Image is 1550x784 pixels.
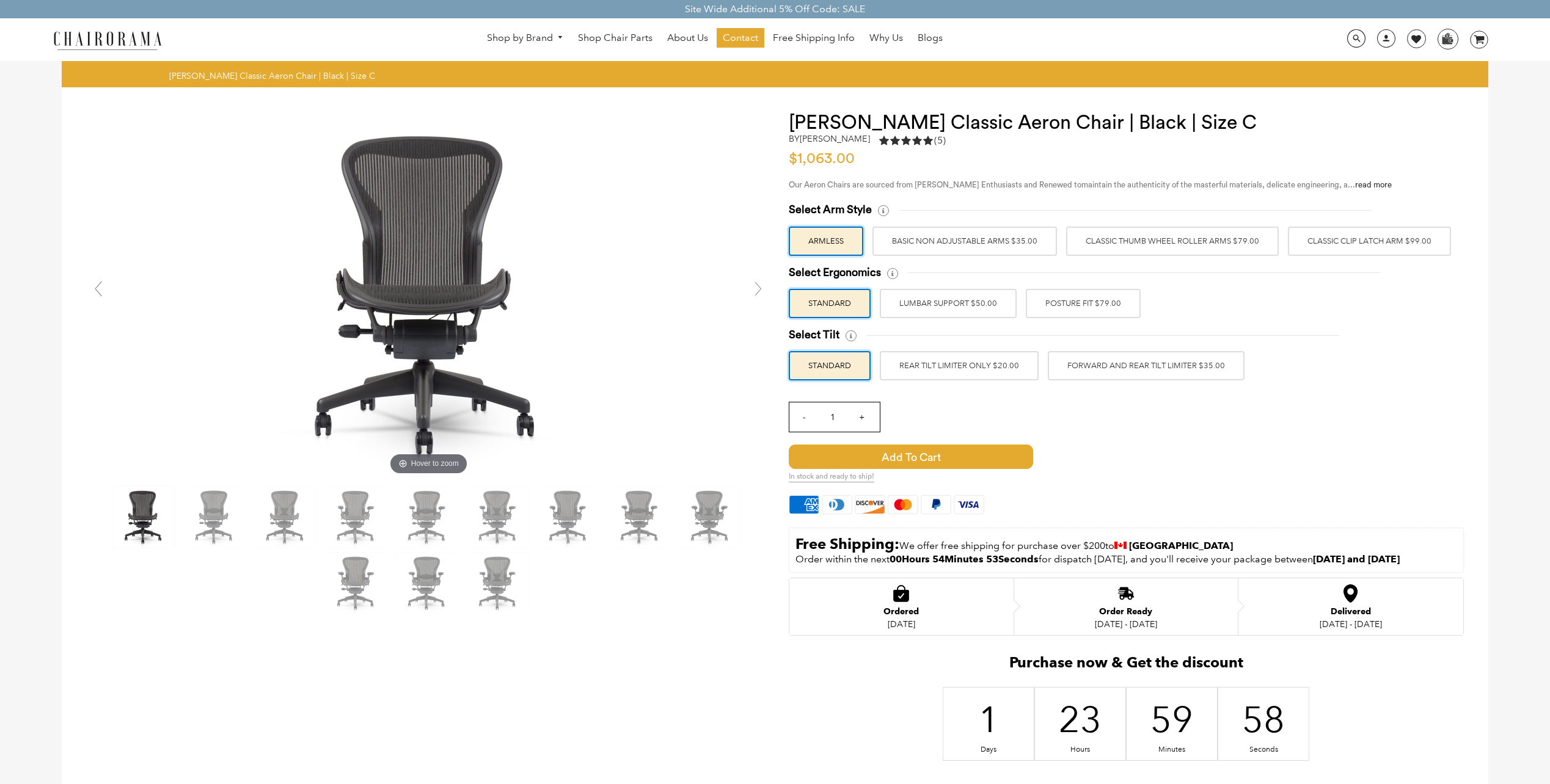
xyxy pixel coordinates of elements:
img: Herman Miller Classic Aeron Chair | Black | Size C - chairorama [467,553,528,614]
img: Herman Miller Classic Aeron Chair | Black | Size C - chairorama [538,487,599,548]
label: POSTURE FIT $79.00 [1026,289,1141,318]
img: Herman Miller Classic Aeron Chair | Black | Size C - chairorama [326,487,387,548]
div: 5.0 rating (5 votes) [879,134,946,147]
span: About Us [667,32,708,45]
label: ARMLESS [789,227,863,256]
img: Herman Miller Classic Aeron Chair | Black | Size C - chairorama [255,487,316,548]
p: Order within the next for dispatch [DATE], and you'll receive your package between [795,553,1457,566]
h2: by [789,134,870,144]
div: 59 [1162,695,1182,743]
div: Ordered [883,607,919,617]
div: Order Ready [1095,607,1157,617]
img: Herman Miller Classic Aeron Chair | Black | Size C - chairorama [113,487,174,548]
h2: Purchase now & Get the discount [789,654,1464,678]
span: Add to Cart [789,445,1033,469]
button: Add to Cart [789,445,1261,469]
div: [DATE] - [DATE] [1095,619,1157,629]
p: to [795,534,1457,553]
label: FORWARD AND REAR TILT LIMITER $35.00 [1048,351,1245,380]
input: + [847,402,876,432]
h1: [PERSON_NAME] Classic Aeron Chair | Black | Size C [789,112,1464,134]
div: 58 [1254,695,1274,743]
img: WhatsApp_Image_2024-07-12_at_16.23.01.webp [1438,29,1457,48]
div: Minutes [1162,745,1182,755]
strong: Free Shipping: [795,535,899,553]
span: maintain the authenticity of the masterful materials, delicate engineering, a... [1081,181,1392,189]
label: Classic Clip Latch Arm $99.00 [1288,227,1451,256]
input: - [789,402,819,432]
a: Herman Miller Classic Aeron Chair | Black | Size C - chairoramaHover to zoom [245,288,612,300]
span: Select Ergonomics [789,266,881,280]
a: Shop by Brand [481,29,570,48]
img: Herman Miller Classic Aeron Chair | Black | Size C - chairorama [467,487,528,548]
a: Free Shipping Info [767,28,861,48]
span: Contact [723,32,758,45]
img: Herman Miller Classic Aeron Chair | Black | Size C - chairorama [609,487,670,548]
label: REAR TILT LIMITER ONLY $20.00 [880,351,1039,380]
img: Herman Miller Classic Aeron Chair | Black | Size C - chairorama [245,112,612,478]
div: 23 [1070,695,1091,743]
img: Herman Miller Classic Aeron Chair | Black | Size C - chairorama [397,487,458,548]
a: Contact [717,28,764,48]
strong: [DATE] and [DATE] [1313,553,1400,565]
span: Why Us [869,32,903,45]
div: 1 [979,695,999,743]
div: Days [979,745,999,755]
span: Our Aeron Chairs are sourced from [PERSON_NAME] Enthusiasts and Renewed to [789,181,1081,189]
div: [DATE] - [DATE] [1320,619,1382,629]
label: LUMBAR SUPPORT $50.00 [880,289,1017,318]
a: About Us [661,28,714,48]
nav: breadcrumbs [169,70,379,81]
span: [PERSON_NAME] Classic Aeron Chair | Black | Size C [169,70,375,81]
label: STANDARD [789,289,871,318]
div: [DATE] [883,619,919,629]
span: In stock and ready to ship! [789,472,874,482]
div: Delivered [1320,607,1382,617]
span: We offer free shipping for purchase over $200 [899,540,1105,551]
label: Classic Thumb Wheel Roller Arms $79.00 [1066,227,1279,256]
strong: [GEOGRAPHIC_DATA] [1129,540,1233,551]
img: Herman Miller Classic Aeron Chair | Black | Size C - chairorama [397,553,458,614]
span: Shop Chair Parts [578,32,653,45]
a: Why Us [863,28,909,48]
img: Herman Miller Classic Aeron Chair | Black | Size C - chairorama [326,553,387,614]
div: Seconds [1254,745,1274,755]
a: 5.0 rating (5 votes) [879,134,946,150]
img: Herman Miller Classic Aeron Chair | Black | Size C - chairorama [184,487,245,548]
span: Free Shipping Info [773,32,855,45]
span: (5) [934,134,946,147]
label: STANDARD [789,351,871,380]
span: Blogs [918,32,943,45]
a: [PERSON_NAME] [800,133,870,144]
nav: DesktopNavigation [221,28,1209,51]
span: Select Arm Style [789,203,872,217]
div: Hours [1070,745,1091,755]
label: BASIC NON ADJUSTABLE ARMS $35.00 [872,227,1057,256]
a: Blogs [912,28,949,48]
a: Shop Chair Parts [572,28,659,48]
a: read more [1355,181,1392,189]
img: Herman Miller Classic Aeron Chair | Black | Size C - chairorama [680,487,741,548]
span: $1,063.00 [789,151,861,166]
img: chairorama [46,29,169,51]
span: 00Hours 54Minutes 53Seconds [890,553,1039,565]
span: Select Tilt [789,328,839,342]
